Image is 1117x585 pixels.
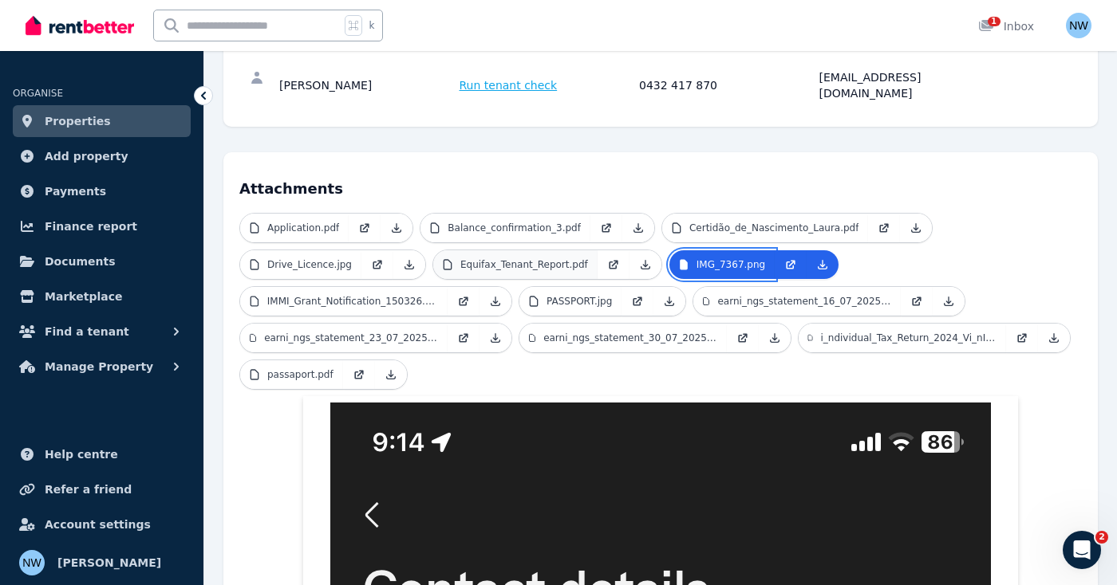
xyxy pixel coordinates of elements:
[13,351,191,383] button: Manage Property
[13,316,191,347] button: Find a tenant
[13,508,191,540] a: Account settings
[45,445,118,464] span: Help centre
[480,287,511,316] a: Download Attachment
[662,214,869,242] a: Certidão_de_Nascimento_Laura.pdf
[900,214,932,242] a: Download Attachment
[630,250,661,279] a: Download Attachment
[807,250,839,279] a: Download Attachment
[343,360,375,389] a: Open in new Tab
[375,360,407,389] a: Download Attachment
[669,250,775,279] a: IMG_7367.png
[45,182,106,201] span: Payments
[639,69,815,101] div: 0432 417 870
[45,322,129,341] span: Find a tenant
[775,250,807,279] a: Open in new Tab
[868,214,900,242] a: Open in new Tab
[239,168,1082,200] h4: Attachments
[622,287,653,316] a: Open in new Tab
[819,69,995,101] div: [EMAIL_ADDRESS][DOMAIN_NAME]
[240,360,343,389] a: passaport.pdf
[480,324,511,352] a: Download Attachment
[19,550,45,575] img: Nicole Welch
[393,250,425,279] a: Download Attachment
[13,438,191,470] a: Help centre
[45,217,137,236] span: Finance report
[267,295,438,308] p: IMMI_Grant_Notification_150326.pdf
[349,214,381,242] a: Open in new Tab
[1066,13,1091,38] img: Nicole Welch
[460,77,558,93] span: Run tenant check
[420,214,590,242] a: Balance_confirmation_3.pdf
[901,287,933,316] a: Open in new Tab
[622,214,654,242] a: Download Attachment
[1038,324,1070,352] a: Download Attachment
[693,287,901,316] a: earni_ngs_statement_16_07_2025_6506945.pdf
[543,332,717,344] p: earni_ngs_statement_30_07_2025_6619208.pdf
[1063,531,1101,569] iframe: Intercom live chat
[820,332,997,344] p: i_ndividual_Tax_Return_2024_Vi_nICIUS_BENEVIDES_KOHN.pdf
[45,357,153,376] span: Manage Property
[988,17,1001,26] span: 1
[717,295,891,308] p: earni_ngs_statement_16_07_2025_6506945.pdf
[13,473,191,505] a: Refer a friend
[45,515,151,534] span: Account settings
[361,250,393,279] a: Open in new Tab
[267,258,352,271] p: Drive_Licence.jpg
[448,287,480,316] a: Open in new Tab
[240,214,349,242] a: Application.pdf
[689,222,859,234] p: Certidão_de_Nascimento_Laura.pdf
[13,88,63,99] span: ORGANISE
[369,19,374,32] span: k
[13,245,191,277] a: Documents
[381,214,412,242] a: Download Attachment
[598,250,630,279] a: Open in new Tab
[13,140,191,172] a: Add property
[45,252,116,271] span: Documents
[45,287,122,306] span: Marketplace
[45,147,128,166] span: Add property
[448,222,581,234] p: Balance_confirmation_3.pdf
[264,332,438,344] p: earni_ngs_statement_23_07_2025_6564601.pdf
[13,210,191,242] a: Finance report
[433,250,598,279] a: Equifax_Tenant_Report.pdf
[448,324,480,352] a: Open in new Tab
[45,480,132,499] span: Refer a friend
[519,287,622,316] a: PASSPORT.jpg
[653,287,685,316] a: Download Attachment
[697,258,765,271] p: IMG_7367.png
[267,368,334,381] p: passaport.pdf
[13,105,191,137] a: Properties
[933,287,965,316] a: Download Attachment
[460,258,588,271] p: Equifax_Tenant_Report.pdf
[978,18,1034,34] div: Inbox
[267,222,339,234] p: Application.pdf
[240,250,361,279] a: Drive_Licence.jpg
[26,14,134,37] img: RentBetter
[759,324,791,352] a: Download Attachment
[590,214,622,242] a: Open in new Tab
[13,281,191,312] a: Marketplace
[240,287,448,316] a: IMMI_Grant_Notification_150326.pdf
[799,324,1006,352] a: i_ndividual_Tax_Return_2024_Vi_nICIUS_BENEVIDES_KOHN.pdf
[547,295,612,308] p: PASSPORT.jpg
[279,69,455,101] div: [PERSON_NAME]
[57,553,161,572] span: [PERSON_NAME]
[727,324,759,352] a: Open in new Tab
[1006,324,1038,352] a: Open in new Tab
[519,324,727,352] a: earni_ngs_statement_30_07_2025_6619208.pdf
[13,175,191,207] a: Payments
[240,324,448,352] a: earni_ngs_statement_23_07_2025_6564601.pdf
[45,112,111,131] span: Properties
[1095,531,1108,544] span: 2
